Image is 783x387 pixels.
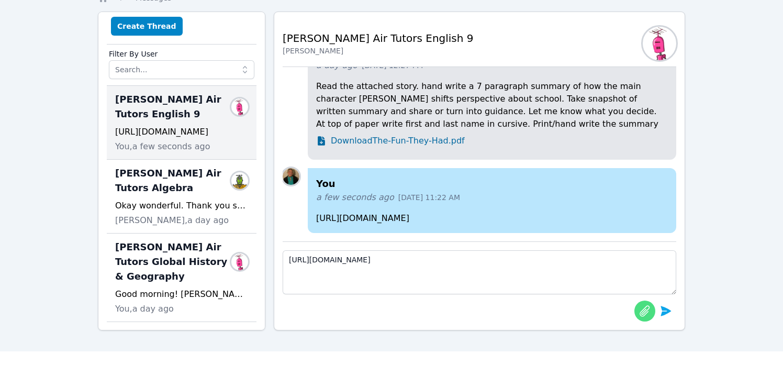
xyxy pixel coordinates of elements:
img: Amy Ayers [283,168,299,185]
div: Good morning! [PERSON_NAME] has completed the vocabulary terms activity in the packet- please let... [115,288,248,301]
h2: [PERSON_NAME] Air Tutors English 9 [283,31,474,46]
img: Charlie Dickens [643,27,676,60]
span: [PERSON_NAME] Air Tutors English 9 [115,92,236,121]
input: Search... [109,60,254,79]
img: Avi Stark [231,253,248,270]
div: [PERSON_NAME] Air Tutors AlgebraJessica DuellOkay wonderful. Thank you so much![PERSON_NAME],a da... [107,160,256,234]
span: Download The-Fun-They-Had.pdf [331,135,465,147]
label: Filter By User [109,45,254,60]
a: DownloadThe-Fun-They-Had.pdf [316,135,668,147]
img: Jessica Duell [231,172,248,189]
span: [PERSON_NAME] Air Tutors Algebra [115,166,236,195]
span: a few seconds ago [316,191,394,204]
span: [DATE] 11:22 AM [398,192,460,203]
p: [URL][DOMAIN_NAME] [316,212,668,225]
button: Create Thread [111,17,183,36]
div: [PERSON_NAME] [283,46,474,56]
h4: You [316,176,668,191]
span: You, a few seconds ago [115,140,210,153]
div: Okay wonderful. Thank you so much! [115,200,248,212]
span: [PERSON_NAME] Air Tutors Global History & Geography [115,240,236,284]
div: [PERSON_NAME] Air Tutors Global History & GeographyAvi StarkGood morning! [PERSON_NAME] has compl... [107,234,256,322]
textarea: [URL][DOMAIN_NAME] [283,250,676,294]
div: [URL][DOMAIN_NAME] [115,126,248,138]
img: Charlie Dickens [231,98,248,115]
div: [PERSON_NAME] Air Tutors English 9Charlie Dickens[URL][DOMAIN_NAME]You,a few seconds ago [107,86,256,160]
span: [PERSON_NAME], a day ago [115,214,229,227]
p: Read the attached story. hand write a 7 paragraph summary of how the main character [PERSON_NAME]... [316,80,668,130]
span: [PERSON_NAME] Air Tutors English 10 [115,328,236,358]
span: You, a day ago [115,303,174,315]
